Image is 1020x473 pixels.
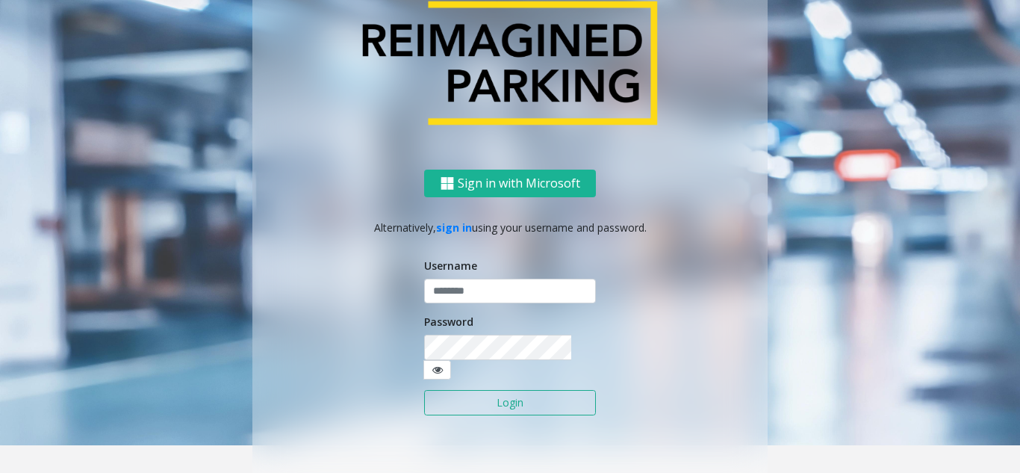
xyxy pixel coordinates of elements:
button: Login [424,390,596,415]
label: Password [424,314,473,330]
p: Alternatively, using your username and password. [267,220,753,235]
label: Username [424,258,477,273]
button: Sign in with Microsoft [424,170,596,197]
a: sign in [436,220,472,235]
